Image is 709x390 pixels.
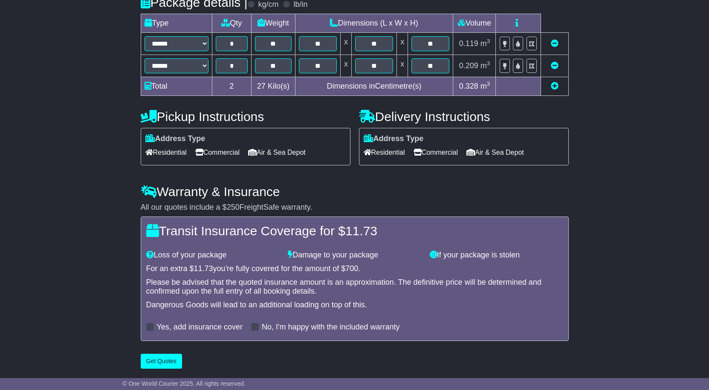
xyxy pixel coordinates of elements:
sup: 3 [487,38,490,44]
div: Please be advised that the quoted insurance amount is an approximation. The definitive price will... [146,278,563,296]
span: © One World Courier 2025. All rights reserved. [122,380,246,387]
td: Dimensions in Centimetre(s) [295,77,453,96]
label: No, I'm happy with the included warranty [262,323,400,332]
td: x [340,55,351,77]
span: Air & Sea Depot [248,146,306,159]
td: Type [141,14,212,33]
h4: Delivery Instructions [359,110,569,124]
span: Air & Sea Depot [466,146,524,159]
sup: 3 [487,81,490,87]
span: m [480,82,490,90]
span: 0.328 [459,82,478,90]
td: 2 [212,77,252,96]
span: 27 [257,82,266,90]
td: x [340,33,351,55]
span: Residential [364,146,405,159]
span: 250 [227,203,240,211]
div: Dangerous Goods will lead to an additional loading on top of this. [146,300,563,310]
span: 11.73 [194,264,213,273]
button: Get Quotes [141,354,182,369]
div: Damage to your package [284,251,425,260]
span: 0.119 [459,39,478,48]
td: Dimensions (L x W x H) [295,14,453,33]
span: m [480,61,490,70]
div: All our quotes include a $ FreightSafe warranty. [141,203,569,212]
div: If your package is stolen [425,251,567,260]
td: Qty [212,14,252,33]
span: m [480,39,490,48]
label: Address Type [145,134,205,144]
h4: Transit Insurance Coverage for $ [146,224,563,238]
span: 11.73 [345,224,377,238]
td: Volume [453,14,496,33]
td: Total [141,77,212,96]
a: Remove this item [551,61,559,70]
span: Commercial [414,146,458,159]
label: Yes, add insurance cover [157,323,243,332]
span: Commercial [195,146,240,159]
td: Weight [252,14,295,33]
div: For an extra $ you're fully covered for the amount of $ . [146,264,563,274]
td: x [397,33,408,55]
span: 700 [345,264,358,273]
span: Residential [145,146,187,159]
a: Remove this item [551,39,559,48]
label: Address Type [364,134,424,144]
td: Kilo(s) [252,77,295,96]
span: 0.209 [459,61,478,70]
div: Loss of your package [142,251,284,260]
sup: 3 [487,60,490,66]
h4: Warranty & Insurance [141,185,569,199]
a: Add new item [551,82,559,90]
h4: Pickup Instructions [141,110,350,124]
td: x [397,55,408,77]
